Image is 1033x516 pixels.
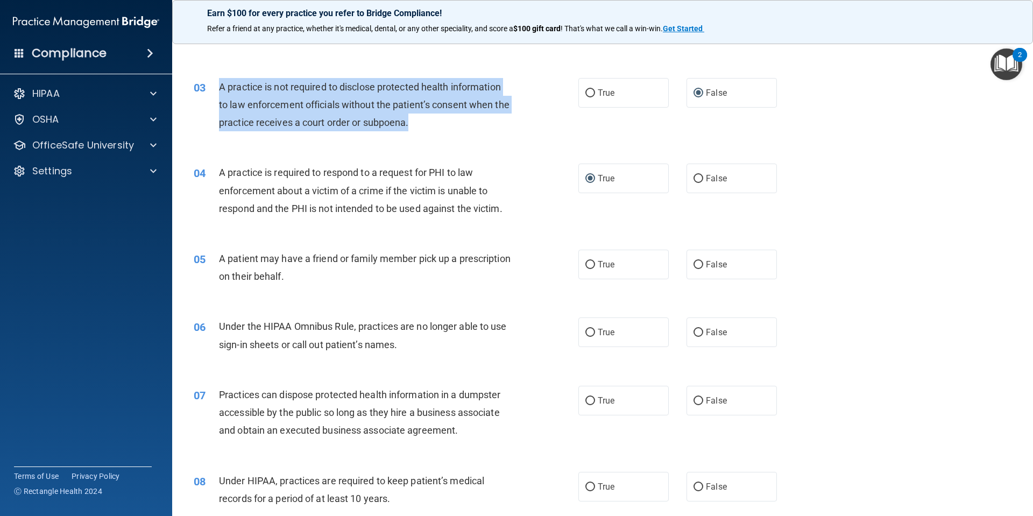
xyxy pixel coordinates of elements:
[585,397,595,405] input: True
[219,253,511,282] span: A patient may have a friend or family member pick up a prescription on their behalf.
[706,259,727,270] span: False
[219,167,503,214] span: A practice is required to respond to a request for PHI to law enforcement about a victim of a cri...
[598,88,614,98] span: True
[694,329,703,337] input: False
[598,395,614,406] span: True
[561,24,663,33] span: ! That's what we call a win-win.
[585,89,595,97] input: True
[219,389,500,436] span: Practices can dispose protected health information in a dumpster accessible by the public so long...
[598,327,614,337] span: True
[694,261,703,269] input: False
[194,475,206,488] span: 08
[32,113,59,126] p: OSHA
[219,81,510,128] span: A practice is not required to disclose protected health information to law enforcement officials ...
[207,24,513,33] span: Refer a friend at any practice, whether it's medical, dental, or any other speciality, and score a
[585,329,595,337] input: True
[32,139,134,152] p: OfficeSafe University
[13,11,159,33] img: PMB logo
[219,475,484,504] span: Under HIPAA, practices are required to keep patient’s medical records for a period of at least 10...
[13,165,157,178] a: Settings
[72,471,120,482] a: Privacy Policy
[663,24,703,33] strong: Get Started
[14,486,102,497] span: Ⓒ Rectangle Health 2024
[32,87,60,100] p: HIPAA
[990,48,1022,80] button: Open Resource Center, 2 new notifications
[207,8,998,18] p: Earn $100 for every practice you refer to Bridge Compliance!
[598,173,614,183] span: True
[194,321,206,334] span: 06
[694,175,703,183] input: False
[706,395,727,406] span: False
[694,483,703,491] input: False
[706,482,727,492] span: False
[194,81,206,94] span: 03
[13,113,157,126] a: OSHA
[13,87,157,100] a: HIPAA
[1018,55,1022,69] div: 2
[694,89,703,97] input: False
[598,259,614,270] span: True
[598,482,614,492] span: True
[585,175,595,183] input: True
[513,24,561,33] strong: $100 gift card
[706,327,727,337] span: False
[194,167,206,180] span: 04
[32,165,72,178] p: Settings
[13,139,157,152] a: OfficeSafe University
[706,173,727,183] span: False
[194,389,206,402] span: 07
[706,88,727,98] span: False
[14,471,59,482] a: Terms of Use
[219,321,507,350] span: Under the HIPAA Omnibus Rule, practices are no longer able to use sign-in sheets or call out pati...
[585,483,595,491] input: True
[694,397,703,405] input: False
[32,46,107,61] h4: Compliance
[194,253,206,266] span: 05
[585,261,595,269] input: True
[663,24,704,33] a: Get Started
